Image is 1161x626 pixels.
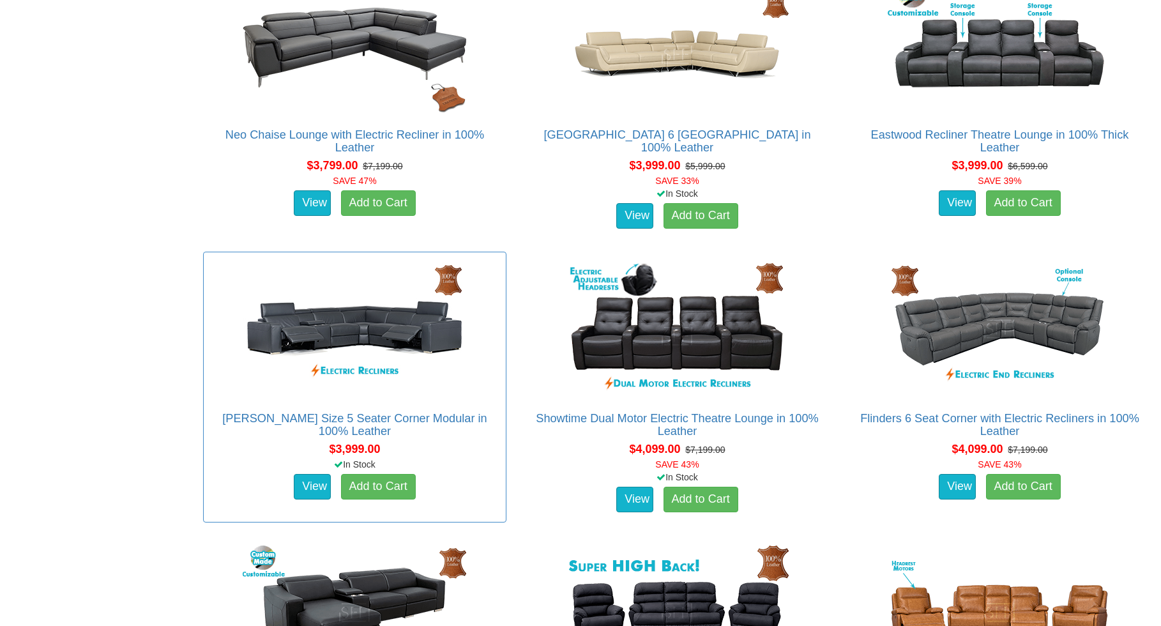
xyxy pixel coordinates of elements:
a: Add to Cart [986,190,1061,216]
a: View [939,190,976,216]
a: Showtime Dual Motor Electric Theatre Lounge in 100% Leather [536,412,818,438]
span: $4,099.00 [952,443,1003,455]
del: $7,199.00 [685,445,725,455]
font: SAVE 39% [978,176,1021,186]
a: Add to Cart [664,203,738,229]
a: View [616,487,653,512]
a: View [616,203,653,229]
span: $3,999.00 [952,159,1003,172]
span: $3,799.00 [307,159,358,172]
a: Add to Cart [341,474,416,500]
a: Add to Cart [664,487,738,512]
span: $3,999.00 [629,159,680,172]
img: Flinders 6 Seat Corner with Electric Recliners in 100% Leather [884,259,1114,399]
a: View [939,474,976,500]
font: SAVE 43% [978,459,1021,469]
a: Add to Cart [341,190,416,216]
del: $6,599.00 [1008,161,1047,171]
span: $4,099.00 [629,443,680,455]
del: $7,199.00 [363,161,402,171]
div: In Stock [523,187,831,200]
a: Neo Chaise Lounge with Electric Recliner in 100% Leather [225,128,484,154]
a: View [294,190,331,216]
div: In Stock [523,471,831,484]
a: Flinders 6 Seat Corner with Electric Recliners in 100% Leather [860,412,1139,438]
img: Valencia King Size 5 Seater Corner Modular in 100% Leather [239,259,469,399]
a: View [294,474,331,500]
div: In Stock [201,458,509,471]
img: Showtime Dual Motor Electric Theatre Lounge in 100% Leather [562,259,792,399]
a: Eastwood Recliner Theatre Lounge in 100% Thick Leather [871,128,1129,154]
del: $7,199.00 [1008,445,1047,455]
font: SAVE 43% [655,459,699,469]
del: $5,999.00 [685,161,725,171]
a: [PERSON_NAME] Size 5 Seater Corner Modular in 100% Leather [222,412,487,438]
font: SAVE 33% [655,176,699,186]
span: $3,999.00 [329,443,380,455]
a: [GEOGRAPHIC_DATA] 6 [GEOGRAPHIC_DATA] in 100% Leather [543,128,810,154]
font: SAVE 47% [333,176,376,186]
a: Add to Cart [986,474,1061,500]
